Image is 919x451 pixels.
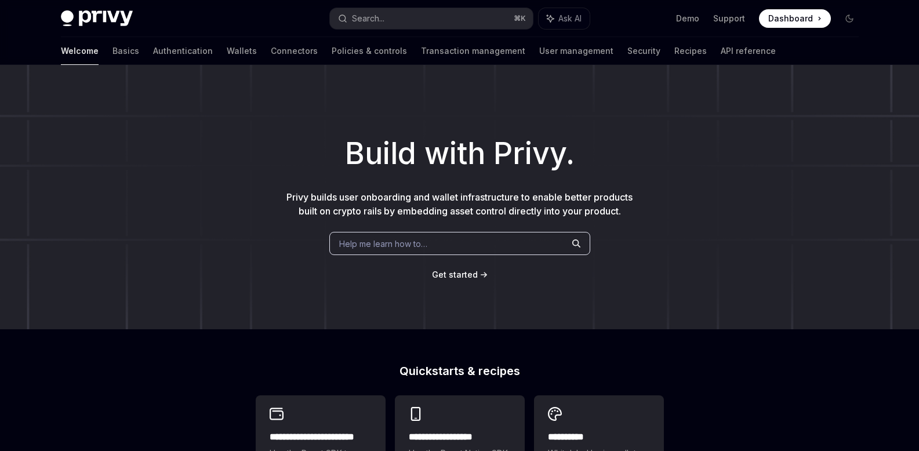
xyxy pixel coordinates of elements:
[271,37,318,65] a: Connectors
[61,37,99,65] a: Welcome
[759,9,831,28] a: Dashboard
[721,37,776,65] a: API reference
[332,37,407,65] a: Policies & controls
[61,10,133,27] img: dark logo
[112,37,139,65] a: Basics
[256,365,664,377] h2: Quickstarts & recipes
[330,8,533,29] button: Search...⌘K
[286,191,633,217] span: Privy builds user onboarding and wallet infrastructure to enable better products built on crypto ...
[227,37,257,65] a: Wallets
[339,238,427,250] span: Help me learn how to…
[539,8,590,29] button: Ask AI
[514,14,526,23] span: ⌘ K
[432,270,478,279] span: Get started
[421,37,525,65] a: Transaction management
[558,13,582,24] span: Ask AI
[432,269,478,281] a: Get started
[713,13,745,24] a: Support
[674,37,707,65] a: Recipes
[627,37,660,65] a: Security
[840,9,859,28] button: Toggle dark mode
[539,37,613,65] a: User management
[19,131,900,176] h1: Build with Privy.
[768,13,813,24] span: Dashboard
[153,37,213,65] a: Authentication
[676,13,699,24] a: Demo
[352,12,384,26] div: Search...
